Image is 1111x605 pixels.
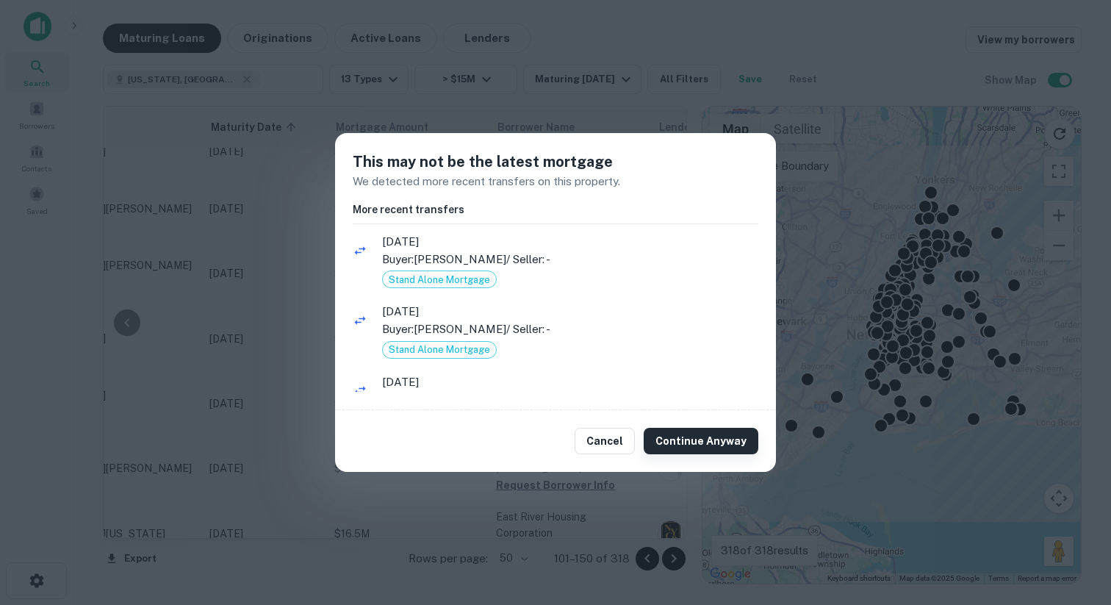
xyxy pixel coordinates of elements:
[382,233,758,251] span: [DATE]
[382,271,497,288] div: Stand Alone Mortgage
[353,151,758,173] h5: This may not be the latest mortgage
[383,343,496,357] span: Stand Alone Mortgage
[382,321,758,338] p: Buyer: [PERSON_NAME] / Seller: -
[353,173,758,190] p: We detected more recent transfers on this property.
[382,373,758,391] span: [DATE]
[644,428,758,454] button: Continue Anyway
[382,251,758,268] p: Buyer: [PERSON_NAME] / Seller: -
[383,273,496,287] span: Stand Alone Mortgage
[575,428,635,454] button: Cancel
[382,390,758,408] p: Buyer: IP RINGO / Seller: -
[353,201,758,218] h6: More recent transfers
[382,303,758,321] span: [DATE]
[382,341,497,359] div: Stand Alone Mortgage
